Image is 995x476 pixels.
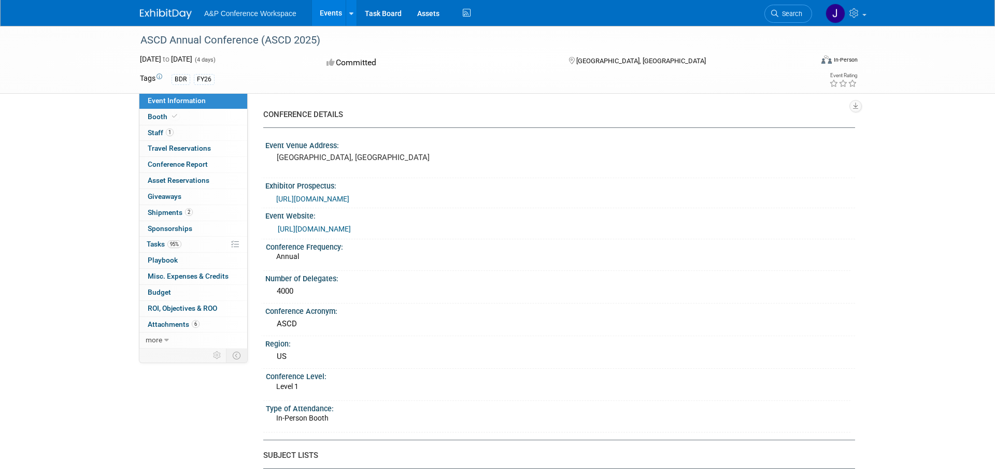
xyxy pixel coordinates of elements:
[148,128,174,137] span: Staff
[148,304,217,312] span: ROI, Objectives & ROO
[139,125,247,141] a: Staff1
[140,73,162,85] td: Tags
[263,450,847,461] div: SUBJECT LISTS
[833,56,858,64] div: In-Person
[265,336,855,349] div: Region:
[139,189,247,205] a: Giveaways
[148,96,206,105] span: Event Information
[139,301,247,316] a: ROI, Objectives & ROO
[140,9,192,19] img: ExhibitDay
[265,138,855,151] div: Event Venue Address:
[194,56,216,63] span: (4 days)
[276,382,298,391] span: Level 1
[172,113,177,119] i: Booth reservation complete
[265,208,855,221] div: Event Website:
[161,55,171,63] span: to
[764,5,812,23] a: Search
[265,178,855,191] div: Exhibitor Prospectus:
[204,9,296,18] span: A&P Conference Workspace
[139,317,247,333] a: Attachments6
[148,176,209,184] span: Asset Reservations
[265,304,855,316] div: Conference Acronym:
[139,109,247,125] a: Booth
[826,4,845,23] img: Joe Kreuser
[323,54,552,72] div: Committed
[148,112,179,121] span: Booth
[148,208,193,217] span: Shipments
[276,195,349,203] a: [URL][DOMAIN_NAME]
[140,55,192,63] span: [DATE] [DATE]
[139,205,247,221] a: Shipments2
[148,224,192,233] span: Sponsorships
[276,252,299,261] span: Annual
[148,272,229,280] span: Misc. Expenses & Credits
[273,349,847,365] div: US
[266,369,850,382] div: Conference Level:
[148,320,200,328] span: Attachments
[139,173,247,189] a: Asset Reservations
[139,269,247,284] a: Misc. Expenses & Credits
[148,160,208,168] span: Conference Report
[273,283,847,299] div: 4000
[139,157,247,172] a: Conference Report
[147,240,181,248] span: Tasks
[278,225,351,233] a: [URL][DOMAIN_NAME]
[172,74,190,85] div: BDR
[751,54,858,69] div: Event Format
[148,256,178,264] span: Playbook
[266,401,850,414] div: Type of Attendance:
[273,316,847,332] div: ASCD
[192,320,200,328] span: 6
[139,253,247,268] a: Playbook
[167,240,181,248] span: 95%
[194,74,215,85] div: FY26
[208,349,226,362] td: Personalize Event Tab Strip
[576,57,706,65] span: [GEOGRAPHIC_DATA], [GEOGRAPHIC_DATA]
[778,10,802,18] span: Search
[265,271,855,284] div: Number of Delegates:
[226,349,248,362] td: Toggle Event Tabs
[277,153,500,162] pre: [GEOGRAPHIC_DATA], [GEOGRAPHIC_DATA]
[139,237,247,252] a: Tasks95%
[148,144,211,152] span: Travel Reservations
[139,93,247,109] a: Event Information
[139,285,247,300] a: Budget
[146,336,162,344] span: more
[148,192,181,200] span: Giveaways
[821,55,832,64] img: Format-Inperson.png
[148,288,171,296] span: Budget
[185,208,193,216] span: 2
[263,109,847,120] div: CONFERENCE DETAILS
[139,333,247,348] a: more
[829,73,857,78] div: Event Rating
[137,31,797,50] div: ASCD Annual Conference (ASCD 2025)
[276,414,329,422] span: In-Person Booth
[266,239,850,252] div: Conference Frequency:
[139,141,247,156] a: Travel Reservations
[166,128,174,136] span: 1
[139,221,247,237] a: Sponsorships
